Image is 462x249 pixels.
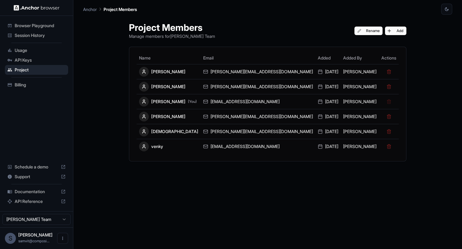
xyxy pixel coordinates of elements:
div: [DEMOGRAPHIC_DATA] [139,127,198,136]
div: S [5,233,16,244]
td: [PERSON_NAME] [341,94,379,109]
div: [PERSON_NAME][EMAIL_ADDRESS][DOMAIN_NAME] [203,114,313,120]
span: (You) [188,99,197,104]
div: Billing [5,80,68,90]
th: Added By [341,52,379,64]
td: [PERSON_NAME] [341,64,379,79]
span: Usage [15,47,66,53]
th: Added [315,52,341,64]
span: API Keys [15,57,66,63]
span: Project [15,67,66,73]
th: Actions [379,52,399,64]
div: Documentation [5,187,68,197]
div: Browser Playground [5,21,68,31]
span: Schedule a demo [15,164,58,170]
td: [PERSON_NAME] [341,109,379,124]
span: samvit@composio.dev [18,239,50,243]
div: [PERSON_NAME] [139,67,198,77]
button: Rename [354,27,383,35]
div: Session History [5,31,68,40]
div: venky [139,142,198,151]
span: Support [15,174,58,180]
div: [PERSON_NAME][EMAIL_ADDRESS][DOMAIN_NAME] [203,128,313,135]
div: API Reference [5,197,68,206]
div: [EMAIL_ADDRESS][DOMAIN_NAME] [203,99,313,105]
div: [PERSON_NAME][EMAIL_ADDRESS][DOMAIN_NAME] [203,84,313,90]
span: Billing [15,82,66,88]
th: Email [201,52,315,64]
div: [DATE] [318,114,338,120]
th: Name [137,52,201,64]
div: [DATE] [318,84,338,90]
p: Project Members [104,6,137,13]
span: Documentation [15,189,58,195]
div: API Keys [5,55,68,65]
div: [PERSON_NAME] [139,97,198,106]
div: [DATE] [318,99,338,105]
button: Open menu [57,233,68,244]
img: Anchor Logo [14,5,60,11]
div: [DATE] [318,143,338,150]
span: Samvit Jatia [18,232,53,237]
div: [DATE] [318,128,338,135]
div: Support [5,172,68,182]
span: API Reference [15,198,58,204]
button: Add [385,27,406,35]
div: [PERSON_NAME] [139,112,198,121]
td: [PERSON_NAME] [341,139,379,154]
p: Manage members for [PERSON_NAME] Team [129,33,215,39]
div: [DATE] [318,69,338,75]
nav: breadcrumb [83,6,137,13]
td: [PERSON_NAME] [341,79,379,94]
td: [PERSON_NAME] [341,124,379,139]
h1: Project Members [129,22,215,33]
span: Session History [15,32,66,38]
div: [PERSON_NAME][EMAIL_ADDRESS][DOMAIN_NAME] [203,69,313,75]
p: Anchor [83,6,97,13]
div: Usage [5,45,68,55]
div: [EMAIL_ADDRESS][DOMAIN_NAME] [203,143,313,150]
div: Schedule a demo [5,162,68,172]
div: [PERSON_NAME] [139,82,198,92]
span: Browser Playground [15,23,66,29]
div: Project [5,65,68,75]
